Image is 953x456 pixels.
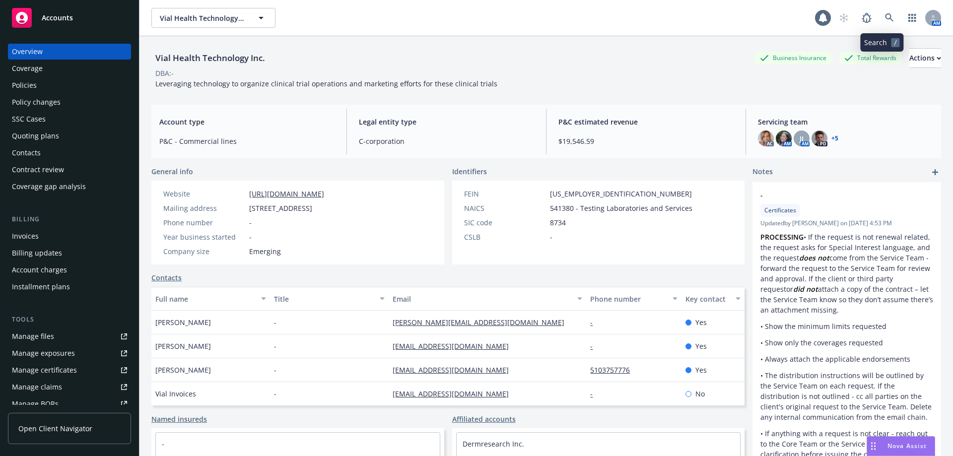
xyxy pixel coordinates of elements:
a: 5103757776 [590,365,638,375]
span: 541380 - Testing Laboratories and Services [550,203,692,213]
span: P&C estimated revenue [558,117,734,127]
span: Open Client Navigator [18,423,92,434]
a: Contacts [151,272,182,283]
span: Accounts [42,14,73,22]
div: CSLB [464,232,546,242]
div: Title [274,294,374,304]
span: - [249,217,252,228]
div: Business Insurance [755,52,831,64]
button: Phone number [586,287,681,311]
a: - [590,389,601,398]
img: photo [776,130,792,146]
a: add [929,166,941,178]
span: - [249,232,252,242]
span: Vial Health Technology Inc. [160,13,246,23]
div: Full name [155,294,255,304]
a: Coverage gap analysis [8,179,131,195]
div: Coverage [12,61,43,76]
div: Website [163,189,245,199]
a: Affiliated accounts [452,414,516,424]
a: - [162,439,164,449]
div: FEIN [464,189,546,199]
a: Invoices [8,228,131,244]
div: DBA: - [155,68,174,78]
div: Manage certificates [12,362,77,378]
div: Total Rewards [839,52,901,64]
div: Quoting plans [12,128,59,144]
div: Invoices [12,228,39,244]
span: Identifiers [452,166,487,177]
span: P&C - Commercial lines [159,136,335,146]
span: 8734 [550,217,566,228]
span: C-corporation [359,136,534,146]
span: Vial Invoices [155,389,196,399]
button: Key contact [681,287,745,311]
span: Account type [159,117,335,127]
div: Email [393,294,571,304]
span: Nova Assist [887,442,927,450]
div: Coverage gap analysis [12,179,86,195]
div: Billing [8,214,131,224]
span: - [274,365,276,375]
span: - [274,317,276,327]
div: Year business started [163,232,245,242]
span: Yes [695,341,707,351]
div: SIC code [464,217,546,228]
a: Contract review [8,162,131,178]
span: Emerging [249,246,281,257]
a: Manage files [8,328,131,344]
span: [PERSON_NAME] [155,341,211,351]
a: [EMAIL_ADDRESS][DOMAIN_NAME] [393,341,517,351]
a: Manage BORs [8,396,131,412]
a: Manage exposures [8,345,131,361]
div: Tools [8,315,131,325]
div: Vial Health Technology Inc. [151,52,269,65]
span: Servicing team [758,117,933,127]
div: Manage files [12,328,54,344]
div: Manage exposures [12,345,75,361]
a: - [590,318,601,327]
a: [URL][DOMAIN_NAME] [249,189,324,198]
div: Policy changes [12,94,61,110]
button: Title [270,287,389,311]
a: Contacts [8,145,131,161]
div: Contacts [12,145,41,161]
div: Phone number [163,217,245,228]
span: [US_EMPLOYER_IDENTIFICATION_NUMBER] [550,189,692,199]
a: [EMAIL_ADDRESS][DOMAIN_NAME] [393,389,517,398]
div: Key contact [685,294,730,304]
div: Overview [12,44,43,60]
a: Installment plans [8,279,131,295]
a: Report a Bug [857,8,877,28]
div: Policies [12,77,37,93]
span: No [695,389,705,399]
button: Email [389,287,586,311]
span: [PERSON_NAME] [155,317,211,327]
a: Accounts [8,4,131,32]
a: Policies [8,77,131,93]
a: Manage claims [8,379,131,395]
a: Coverage [8,61,131,76]
span: - [550,232,552,242]
span: Legal entity type [359,117,534,127]
span: $19,546.59 [558,136,734,146]
img: photo [758,130,774,146]
a: Policy changes [8,94,131,110]
span: Leveraging technology to organize clinical trial operations and marketing efforts for these clini... [155,79,497,88]
span: General info [151,166,193,177]
div: Account charges [12,262,67,278]
a: Overview [8,44,131,60]
div: Phone number [590,294,666,304]
span: JJ [800,133,804,144]
a: Switch app [902,8,922,28]
div: SSC Cases [12,111,46,127]
div: Manage BORs [12,396,59,412]
div: Contract review [12,162,64,178]
a: Quoting plans [8,128,131,144]
a: Search [880,8,899,28]
p: • Always attach the applicable endorsements [760,354,933,364]
span: - [760,190,907,200]
span: Updated by [PERSON_NAME] on [DATE] 4:53 PM [760,219,933,228]
span: Yes [695,317,707,327]
p: • Show only the coverages requested [760,337,933,348]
